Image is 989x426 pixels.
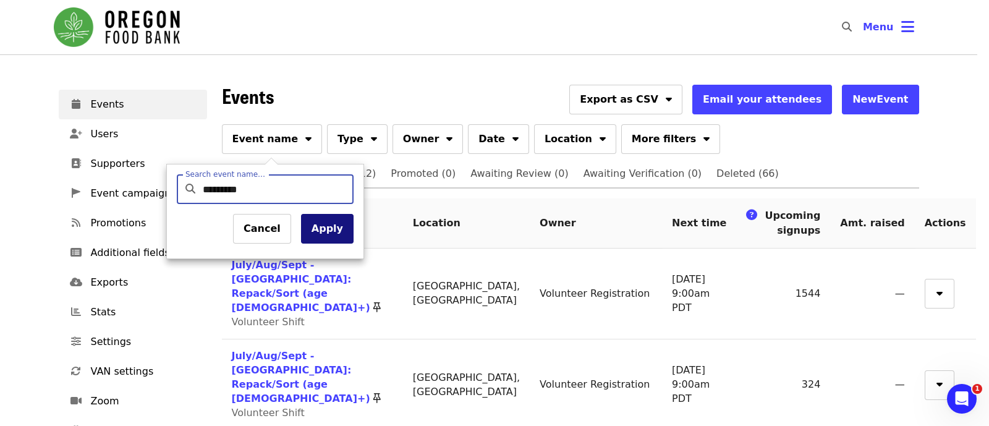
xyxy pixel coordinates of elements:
input: Search event name… [203,174,349,204]
span: 1 [972,384,982,394]
button: Cancel [233,214,291,244]
iframe: Intercom live chat [947,384,977,414]
button: Apply [301,214,354,244]
i: search icon [185,183,195,195]
label: Search event name… [185,171,265,178]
